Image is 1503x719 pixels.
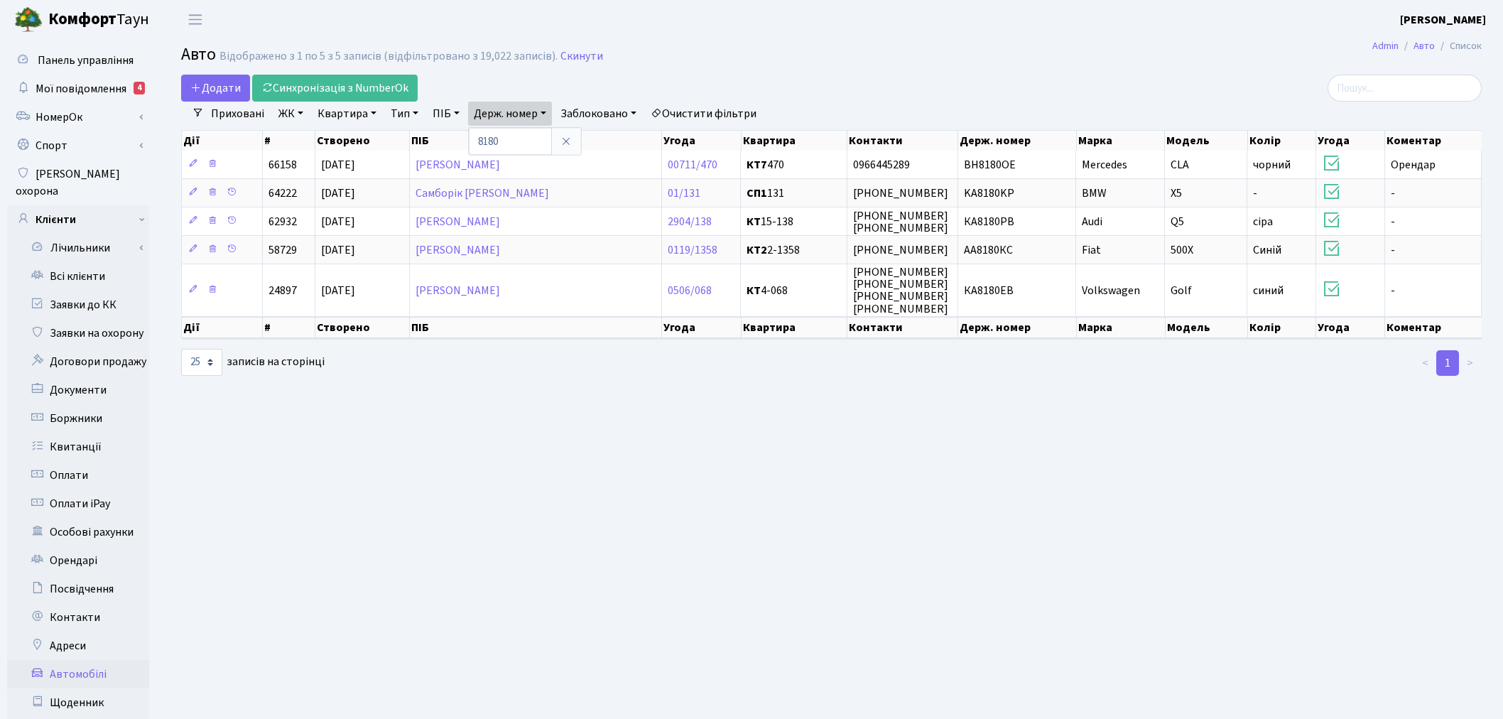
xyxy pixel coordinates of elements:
[668,185,700,201] a: 01/131
[747,188,840,199] span: 131
[7,46,149,75] a: Панель управління
[48,8,149,32] span: Таун
[964,185,1014,201] span: KA8180KP
[252,75,418,102] a: Синхронізація з NumberOk
[742,317,848,338] th: Квартира
[1171,283,1192,298] span: Golf
[7,603,149,632] a: Контакти
[416,185,549,201] a: Самборік [PERSON_NAME]
[668,242,717,258] a: 0119/1358
[7,688,149,717] a: Щоденник
[747,159,840,171] span: 470
[958,131,1076,151] th: Держ. номер
[964,283,1014,298] span: КА8180ЕВ
[16,234,149,262] a: Лічильники
[315,131,410,151] th: Створено
[1171,214,1184,229] span: Q5
[468,102,552,126] a: Держ. номер
[742,131,847,151] th: Квартира
[268,157,297,173] span: 66158
[7,546,149,575] a: Орендарі
[7,347,149,376] a: Договори продажу
[853,242,948,258] span: [PHONE_NUMBER]
[7,575,149,603] a: Посвідчення
[312,102,382,126] a: Квартира
[964,242,1013,258] span: АА8180КС
[7,319,149,347] a: Заявки на охорону
[1385,317,1482,338] th: Коментар
[1171,185,1182,201] span: X5
[1316,317,1385,338] th: Угода
[1166,317,1248,338] th: Модель
[268,185,297,201] span: 64222
[7,291,149,319] a: Заявки до КК
[668,214,712,229] a: 2904/138
[1391,157,1436,173] span: Орендар
[205,102,270,126] a: Приховані
[1082,185,1107,201] span: BMW
[268,214,297,229] span: 62932
[1391,185,1395,201] span: -
[1248,317,1317,338] th: Колір
[964,214,1014,229] span: КА8180РВ
[7,660,149,688] a: Автомобілі
[1171,157,1189,173] span: CLA
[668,283,712,298] a: 0506/068
[853,157,910,173] span: 0966445289
[178,8,213,31] button: Переключити навігацію
[7,160,149,205] a: [PERSON_NAME] охорона
[427,102,465,126] a: ПІБ
[853,208,948,236] span: [PHONE_NUMBER] [PHONE_NUMBER]
[747,242,767,258] b: КТ2
[268,283,297,298] span: 24897
[219,50,558,63] div: Відображено з 1 по 5 з 5 записів (відфільтровано з 19,022 записів).
[38,53,134,68] span: Панель управління
[1316,131,1385,151] th: Угода
[7,404,149,433] a: Боржники
[853,264,948,316] span: [PHONE_NUMBER] [PHONE_NUMBER] [PHONE_NUMBER] [PHONE_NUMBER]
[181,75,250,102] a: Додати
[7,103,149,131] a: НомерОк
[182,131,263,151] th: Дії
[1248,131,1317,151] th: Колір
[7,131,149,160] a: Спорт
[747,285,840,296] span: 4-068
[190,80,241,96] span: Додати
[410,317,662,338] th: ПІБ
[645,102,762,126] a: Очистити фільтри
[321,157,355,173] span: [DATE]
[1082,214,1102,229] span: Audi
[7,461,149,490] a: Оплати
[964,157,1016,173] span: BH8180OE
[847,317,958,338] th: Контакти
[1400,12,1486,28] b: [PERSON_NAME]
[1165,131,1247,151] th: Модель
[182,317,263,338] th: Дії
[668,157,717,173] a: 00711/470
[847,131,958,151] th: Контакти
[1391,242,1395,258] span: -
[958,317,1076,338] th: Держ. номер
[560,50,603,63] a: Скинути
[1077,317,1166,338] th: Марка
[747,216,840,227] span: 15-138
[7,490,149,518] a: Оплати iPay
[181,42,216,67] span: Авто
[48,8,116,31] b: Комфорт
[7,75,149,103] a: Мої повідомлення4
[416,283,500,298] a: [PERSON_NAME]
[1391,283,1395,298] span: -
[36,81,126,97] span: Мої повідомлення
[321,214,355,229] span: [DATE]
[747,157,767,173] b: КТ7
[1385,131,1482,151] th: Коментар
[555,102,642,126] a: Заблоковано
[416,157,500,173] a: [PERSON_NAME]
[1253,185,1257,201] span: -
[1372,38,1399,53] a: Admin
[747,185,767,201] b: СП1
[263,317,315,338] th: #
[134,82,145,94] div: 4
[1082,283,1140,298] span: Volkswagen
[321,242,355,258] span: [DATE]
